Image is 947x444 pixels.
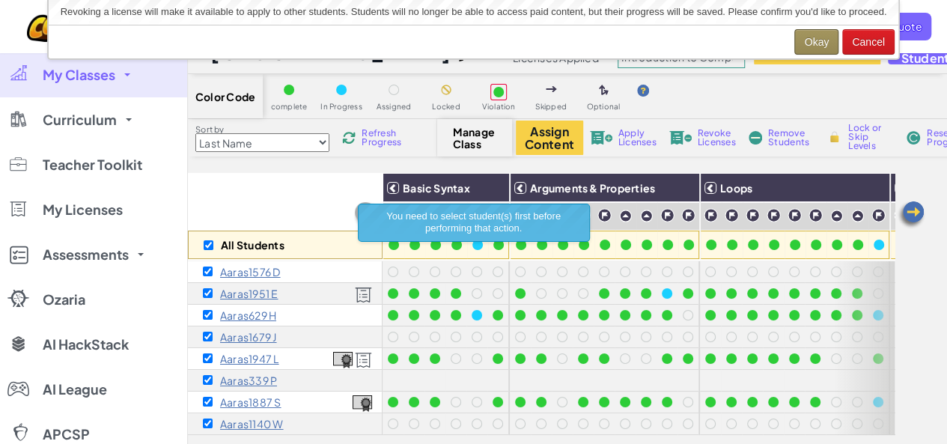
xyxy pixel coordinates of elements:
[794,29,838,55] button: Okay
[720,181,752,195] span: Loops
[513,52,599,64] span: Licenses Applied
[871,208,886,222] img: IconChallengeLevel.svg
[546,86,557,92] img: IconSkippedLevel.svg
[353,393,372,410] a: View Course Completion Certificate
[618,129,657,147] span: Apply Licenses
[220,309,276,321] p: Aaras629 H
[43,293,85,306] span: Ozaria
[767,208,781,222] img: IconChallengeLevel.svg
[353,395,372,412] img: certificate-icon.png
[27,11,158,42] img: CodeCombat logo
[896,200,926,230] img: Arrow_Left.png
[842,29,895,55] button: Cancel
[220,418,284,430] p: Aaras1140 W
[530,181,655,195] span: Arguments & Properties
[809,208,823,222] img: IconChallengeLevel.svg
[43,383,107,396] span: AI League
[746,208,760,222] img: IconChallengeLevel.svg
[220,266,281,278] p: Aaras1576 D
[355,352,372,368] img: Licensed
[61,6,887,17] span: Revoking a license will make it available to apply to other students. Students will no longer be ...
[220,353,279,365] p: Aaras1947 L
[906,131,921,145] img: IconReset.svg
[788,208,802,222] img: IconChallengeLevel.svg
[403,181,470,195] span: Basic Syntax
[432,103,460,111] span: Locked
[333,350,353,367] a: View Course Completion Certificate
[660,208,675,222] img: IconChallengeLevel.svg
[851,210,864,222] img: IconPracticeLevel.svg
[320,103,362,111] span: In Progress
[725,208,739,222] img: IconChallengeLevel.svg
[453,126,497,150] span: Manage Class
[826,130,842,144] img: IconLock.svg
[637,85,649,97] img: IconHint.svg
[704,208,718,222] img: IconChallengeLevel.svg
[599,85,609,97] img: IconOptionalLevel.svg
[43,113,117,127] span: Curriculum
[43,158,142,171] span: Teacher Toolkit
[848,124,892,150] span: Lock or Skip Levels
[597,208,612,222] img: IconChallengeLevel.svg
[619,210,632,222] img: IconPracticeLevel.svg
[220,331,277,343] p: Aaras1679 J
[221,239,284,251] p: All Students
[43,68,115,82] span: My Classes
[535,103,567,111] span: Skipped
[220,374,277,386] p: Aaras339 P
[220,396,281,408] p: Aaras1887 S
[830,210,843,222] img: IconPracticeLevel.svg
[43,338,129,351] span: AI HackStack
[768,129,813,147] span: Remove Students
[333,352,353,368] img: certificate-icon.png
[362,129,408,147] span: Refresh Progress
[640,210,653,222] img: IconPracticeLevel.svg
[271,103,308,111] span: complete
[749,131,762,145] img: IconRemoveStudents.svg
[43,248,129,261] span: Assessments
[894,208,908,222] img: IconChallengeLevel.svg
[195,124,329,136] label: Sort by
[377,103,412,111] span: Assigned
[516,121,583,155] button: Assign Content
[220,288,278,299] p: Aaras1951 E
[669,131,692,145] img: IconLicenseRevoke.svg
[698,129,736,147] span: Revoke Licenses
[481,103,515,111] span: Violation
[195,91,255,103] span: Color Code
[587,103,621,111] span: Optional
[681,208,695,222] img: IconChallengeLevel.svg
[355,287,372,303] img: Licensed
[386,210,561,234] span: You need to select student(s) first before performing that action.
[43,203,123,216] span: My Licenses
[353,201,383,231] img: Arrow_Left_Inactive.png
[590,131,612,145] img: IconLicenseApply.svg
[339,128,359,148] img: IconReload.svg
